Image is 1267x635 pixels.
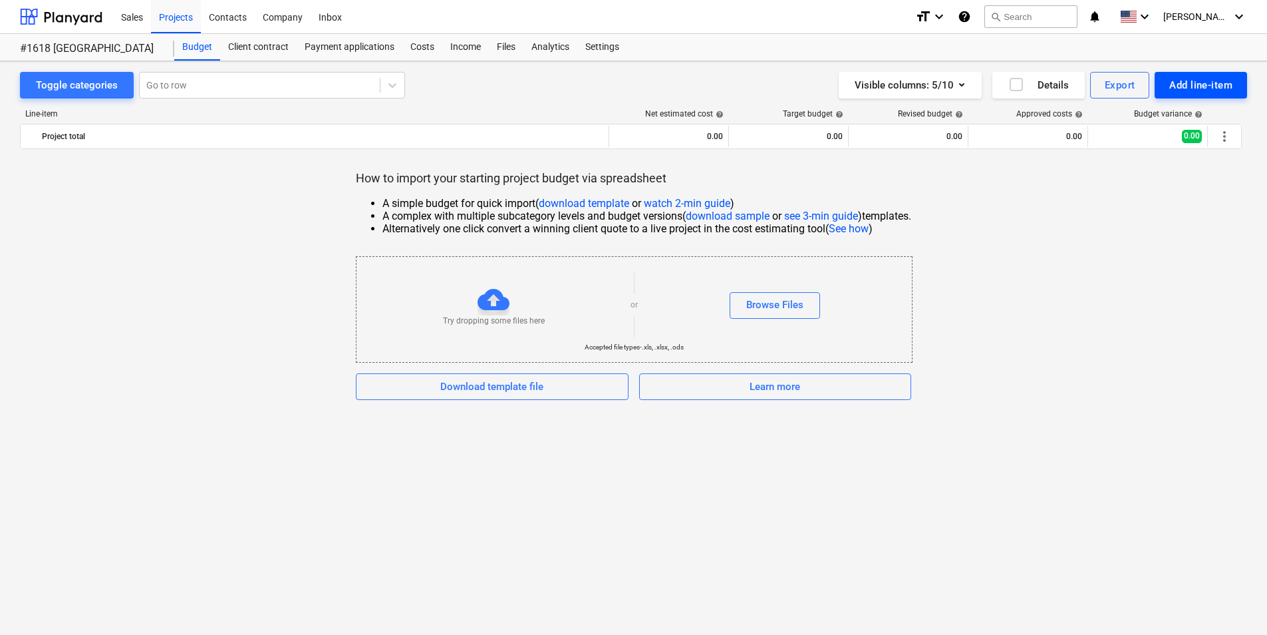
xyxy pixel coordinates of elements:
div: Line-item [20,109,610,118]
div: Download template file [440,378,543,395]
span: help [952,110,963,118]
div: Toggle categories [36,77,118,94]
i: keyboard_arrow_down [1137,9,1153,25]
i: format_size [915,9,931,25]
button: Details [992,72,1085,99]
li: A simple budget for quick import ( or ) [382,197,911,210]
a: download template [539,197,629,210]
button: Toggle categories [20,72,134,99]
div: Add line-item [1169,77,1232,94]
p: How to import your starting project budget via spreadsheet [356,170,911,186]
a: Files [489,34,523,61]
a: Payment applications [297,34,402,61]
span: help [713,110,724,118]
div: 0.00 [974,126,1082,147]
button: Add line-item [1155,72,1247,99]
iframe: Chat Widget [1200,571,1267,635]
a: Budget [174,34,220,61]
div: Approved costs [1016,109,1083,118]
a: see 3-min guide [784,210,858,222]
i: Knowledge base [958,9,971,25]
button: Visible columns:5/10 [839,72,982,99]
div: Learn more [750,378,800,395]
li: A complex with multiple subcategory levels and budget versions ( or ) templates. [382,210,911,222]
p: Try dropping some files here [443,316,545,327]
div: #1618 [GEOGRAPHIC_DATA] [20,42,158,56]
div: Net estimated cost [645,109,724,118]
a: Settings [577,34,627,61]
button: Download template file [356,373,629,400]
div: 0.00 [734,126,843,147]
div: Target budget [783,109,843,118]
div: Export [1105,77,1135,94]
p: or [631,300,638,311]
div: Try dropping some files hereorBrowse FilesAccepted file types-.xls, .xlsx, .ods [356,256,913,363]
a: watch 2-min guide [644,197,730,210]
div: Revised budget [898,109,963,118]
div: Details [1008,77,1069,94]
a: See how [829,222,869,235]
a: download sample [686,210,770,222]
span: help [1192,110,1202,118]
div: 0.00 [854,126,962,147]
span: 0.00 [1182,130,1202,142]
span: More actions [1216,128,1232,144]
p: Accepted file types - .xls, .xlsx, .ods [585,343,684,351]
a: Income [442,34,489,61]
i: notifications [1088,9,1101,25]
div: Visible columns : 5/10 [855,77,966,94]
button: Browse Files [730,292,820,319]
a: Client contract [220,34,297,61]
div: Budget variance [1134,109,1202,118]
button: Search [984,5,1077,28]
button: Learn more [639,373,912,400]
i: keyboard_arrow_down [931,9,947,25]
span: search [990,11,1001,22]
a: Analytics [523,34,577,61]
a: Costs [402,34,442,61]
span: [PERSON_NAME] [1163,11,1230,22]
span: help [1072,110,1083,118]
i: keyboard_arrow_down [1231,9,1247,25]
li: Alternatively one click convert a winning client quote to a live project in the cost estimating t... [382,222,911,235]
div: Browse Files [746,296,803,314]
button: Export [1090,72,1150,99]
div: Project total [42,126,603,147]
span: help [833,110,843,118]
div: 0.00 [615,126,723,147]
